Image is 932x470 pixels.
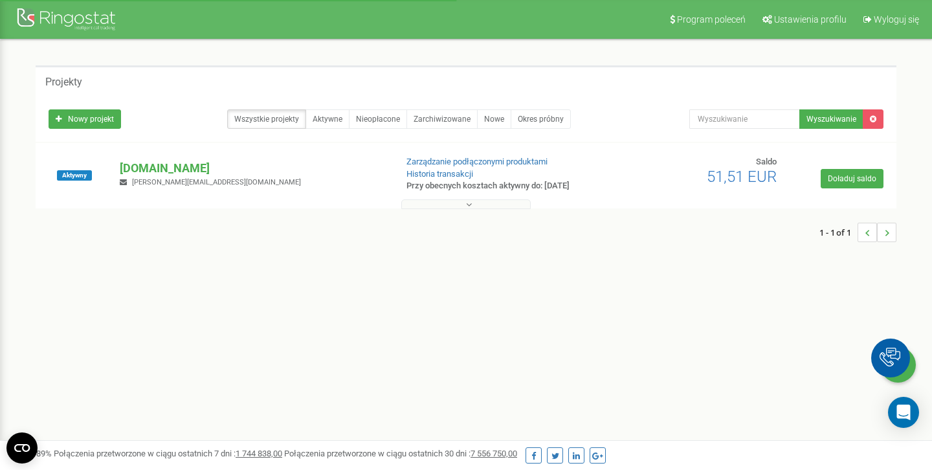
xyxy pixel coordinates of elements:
[349,109,407,129] a: Nieopłacone
[471,449,517,458] u: 7 556 750,00
[819,223,858,242] span: 1 - 1 of 1
[677,14,746,25] span: Program poleceń
[120,160,385,177] p: [DOMAIN_NAME]
[406,157,548,166] a: Zarządzanie podłączonymi produktami
[406,109,478,129] a: Zarchiwizowane
[511,109,571,129] a: Okres próbny
[406,180,601,192] p: Przy obecnych kosztach aktywny do: [DATE]
[888,397,919,428] div: Open Intercom Messenger
[874,14,919,25] span: Wyloguj się
[236,449,282,458] u: 1 744 838,00
[45,76,82,88] h5: Projekty
[689,109,800,129] input: Wyszukiwanie
[821,169,883,188] a: Doładuj saldo
[57,170,92,181] span: Aktywny
[54,449,282,458] span: Połączenia przetworzone w ciągu ostatnich 7 dni :
[756,157,777,166] span: Saldo
[406,169,473,179] a: Historia transakcji
[49,109,121,129] a: Nowy projekt
[132,178,301,186] span: [PERSON_NAME][EMAIL_ADDRESS][DOMAIN_NAME]
[305,109,349,129] a: Aktywne
[707,168,777,186] span: 51,51 EUR
[774,14,847,25] span: Ustawienia profilu
[6,432,38,464] button: Open CMP widget
[227,109,306,129] a: Wszystkie projekty
[799,109,863,129] button: Wyszukiwanie
[284,449,517,458] span: Połączenia przetworzone w ciągu ostatnich 30 dni :
[477,109,511,129] a: Nowe
[819,210,896,255] nav: ...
